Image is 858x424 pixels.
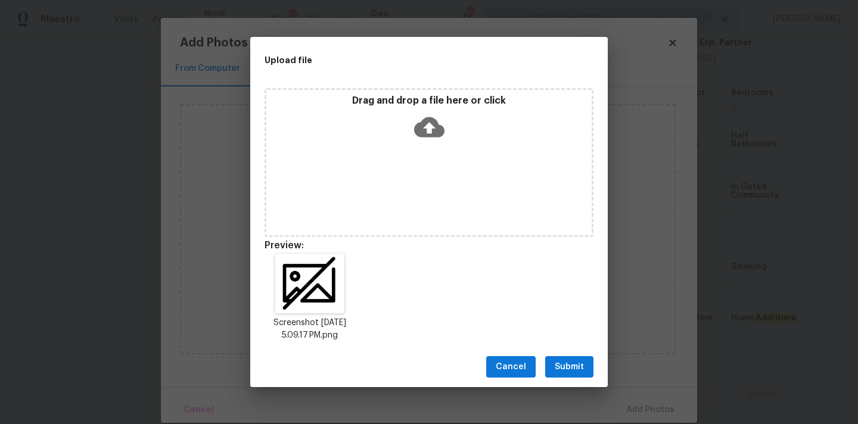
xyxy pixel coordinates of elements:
img: dZk9tf7PrwW83LLrLwXKsI4AAAggggAACcQoQHD10NeDl+wTLaNCLGvaC+2Y7V9RjZduXbQgggAACCCCAwHgECI4eelGCXfBw... [275,254,344,313]
span: Submit [555,360,584,375]
h2: Upload file [265,54,540,67]
span: Cancel [496,360,526,375]
p: Drag and drop a file here or click [266,95,592,107]
button: Cancel [486,356,536,378]
p: Screenshot [DATE] 5.09.17 PM.png [265,317,355,342]
button: Submit [545,356,593,378]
